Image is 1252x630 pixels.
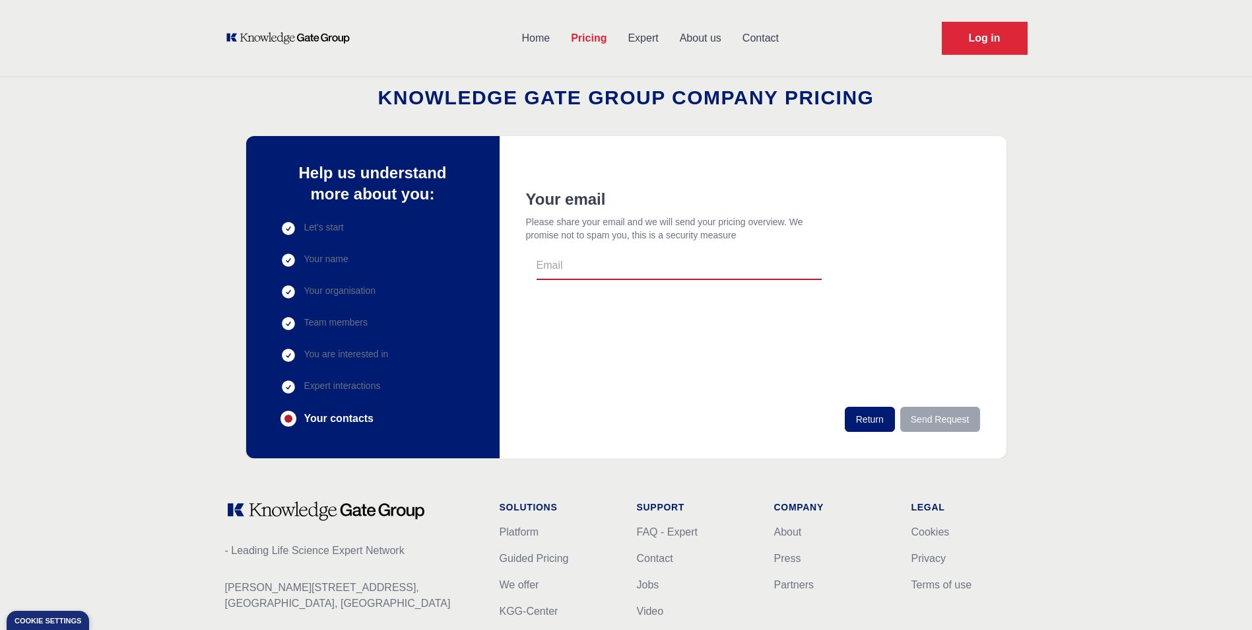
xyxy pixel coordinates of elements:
[304,316,368,329] span: Team members
[526,215,822,242] p: Please share your email and we will send your pricing overview. We promise not to spam you, this ...
[526,189,822,210] h2: Your email
[637,579,659,590] a: Jobs
[911,526,950,538] a: Cookies
[669,21,732,55] a: About us
[511,21,561,55] a: Home
[500,526,539,538] a: Platform
[637,526,698,538] a: FAQ - Expert
[637,606,664,617] a: Video
[845,407,895,432] button: Return
[900,407,980,432] button: Send Request
[500,501,616,514] h1: Solutions
[537,252,822,280] input: Email
[942,22,1028,55] a: Request Demo
[15,617,81,625] div: Cookie settings
[500,553,569,564] a: Guided Pricing
[1186,567,1252,630] iframe: Chat Widget
[911,501,1028,514] h1: Legal
[304,252,348,265] span: Your name
[774,501,890,514] h1: Company
[911,579,972,590] a: Terms of use
[637,553,673,564] a: Contact
[500,579,539,590] a: We offer
[732,21,789,55] a: Contact
[304,411,374,427] span: Your contacts
[225,543,478,559] p: - Leading Life Science Expert Network
[304,379,381,392] span: Expert interactions
[500,606,558,617] a: KGG-Center
[304,347,389,361] span: You are interested in
[304,284,376,297] span: Your organisation
[560,21,617,55] a: Pricing
[225,580,478,612] p: [PERSON_NAME][STREET_ADDRESS], [GEOGRAPHIC_DATA], [GEOGRAPHIC_DATA]
[280,221,465,427] div: Progress
[225,32,359,45] a: KOL Knowledge Platform: Talk to Key External Experts (KEE)
[304,221,344,234] span: Let's start
[774,579,814,590] a: Partners
[637,501,753,514] h1: Support
[774,526,802,538] a: About
[911,553,946,564] a: Privacy
[617,21,669,55] a: Expert
[774,553,801,564] a: Press
[280,162,465,205] p: Help us understand more about you:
